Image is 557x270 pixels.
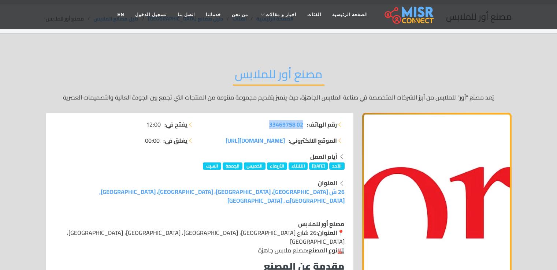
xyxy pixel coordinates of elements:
span: الجمعة [223,162,242,170]
strong: نوع المصنع: [307,245,337,256]
span: السبت [203,162,221,170]
a: الفئات [302,8,327,22]
strong: العنوان: [316,227,337,238]
strong: مصنع أور للملابس [298,218,345,229]
p: 📍 26 شارع [GEOGRAPHIC_DATA]، [GEOGRAPHIC_DATA]، [GEOGRAPHIC_DATA]، [GEOGRAPHIC_DATA]، [GEOGRAPHIC... [55,220,345,255]
strong: العنوان [318,177,337,188]
span: الأحد [329,162,345,170]
span: الأربعاء [267,162,287,170]
span: 12:00 [146,120,161,129]
a: EN [112,8,130,22]
strong: أيام العمل [310,151,337,162]
a: الصفحة الرئيسية [327,8,373,22]
a: اتصل بنا [172,8,200,22]
strong: الموقع الالكتروني: [289,136,337,145]
span: [DOMAIN_NAME][URL] [226,135,285,146]
strong: يغلق في: [163,136,187,145]
img: main.misr_connect [385,5,434,24]
a: 02 33469758 [269,120,303,129]
strong: يفتح في: [164,120,187,129]
a: من نحن [226,8,253,22]
a: 26 ش [GEOGRAPHIC_DATA]، [GEOGRAPHIC_DATA]، [GEOGRAPHIC_DATA]، [GEOGRAPHIC_DATA], [GEOGRAPHIC_DATA... [99,186,345,206]
span: اخبار و مقالات [265,11,296,18]
span: 00:00 [145,136,160,145]
span: 02 33469758 [269,119,303,130]
a: [DOMAIN_NAME][URL] [226,136,285,145]
a: تسجيل الدخول [130,8,172,22]
a: خدماتنا [200,8,226,22]
span: الخميس [244,162,266,170]
span: [DATE] [309,162,328,170]
h2: مصنع أور للملابس [233,67,324,86]
a: اخبار و مقالات [253,8,302,22]
p: يُعد مصنع "أور" للملابس من أبرز الشركات المتخصصة في صناعة الملابس الجاهزة، حيث يتميز بتقديم مجموع... [46,93,512,102]
strong: رقم الهاتف: [307,120,337,129]
span: الثلاثاء [289,162,308,170]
